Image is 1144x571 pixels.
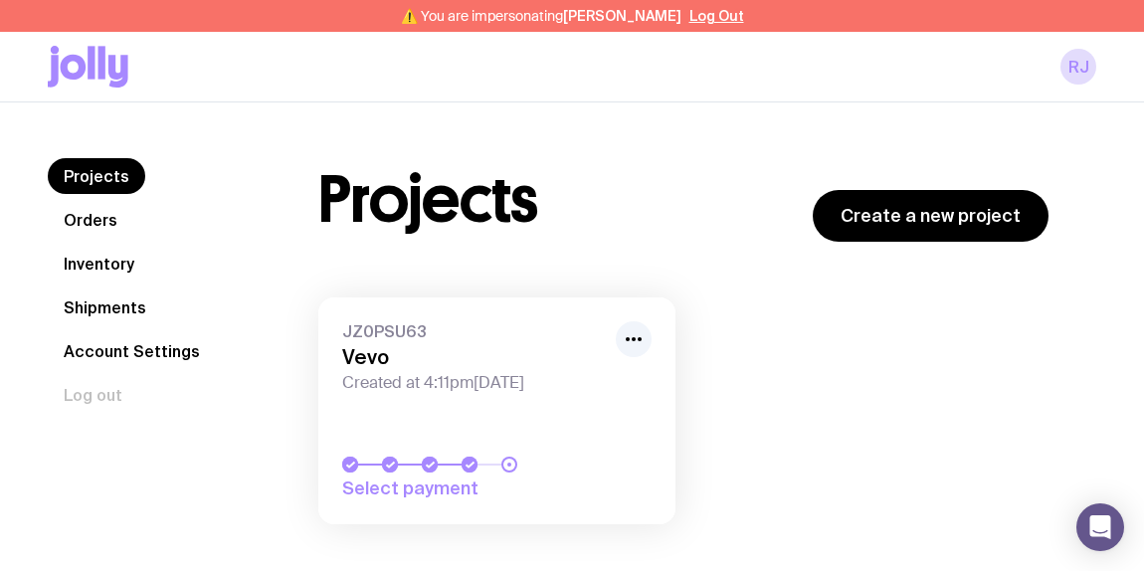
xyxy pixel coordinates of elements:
[342,373,604,393] span: Created at 4:11pm[DATE]
[813,190,1049,242] a: Create a new project
[1076,503,1124,551] div: Open Intercom Messenger
[48,202,133,238] a: Orders
[563,8,681,24] span: [PERSON_NAME]
[689,8,744,24] button: Log Out
[342,321,604,341] span: JZ0PSU63
[401,8,681,24] span: ⚠️ You are impersonating
[48,289,162,325] a: Shipments
[48,246,150,282] a: Inventory
[48,377,138,413] button: Log out
[342,476,524,500] span: Select payment
[48,158,145,194] a: Projects
[48,333,216,369] a: Account Settings
[318,297,675,524] a: JZ0PSU63VevoCreated at 4:11pm[DATE]Select payment
[1060,49,1096,85] a: RJ
[342,345,604,369] h3: Vevo
[318,168,538,232] h1: Projects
